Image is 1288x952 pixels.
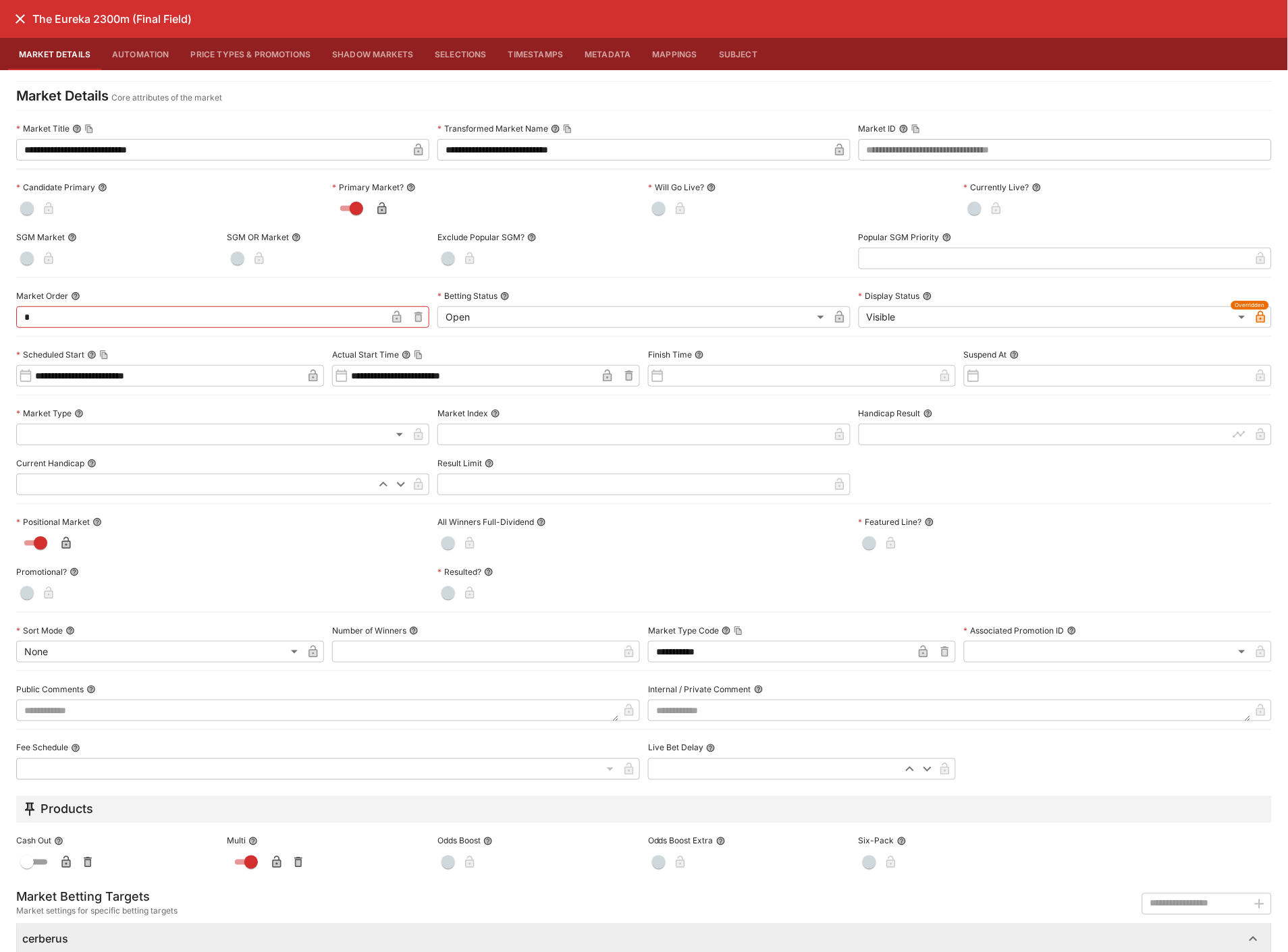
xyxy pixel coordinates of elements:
[574,38,641,70] button: Metadata
[859,306,1250,328] div: Visible
[16,408,72,419] p: Market Type
[84,124,94,134] button: Copy To Clipboard
[227,835,246,847] p: Multi
[563,124,572,134] button: Copy To Clipboard
[16,87,109,105] h4: Market Details
[897,837,907,846] button: Six-Pack
[16,742,68,754] p: Fee Schedule
[1032,183,1042,192] button: Currently Live?
[248,837,258,846] button: Multi
[41,802,93,817] h5: Products
[16,905,178,918] span: Market settings for specific betting targets
[859,408,921,419] p: Handicap Result
[859,290,920,302] p: Display Status
[16,516,90,528] p: Positional Market
[70,567,79,577] button: Promotional?
[111,91,222,105] p: Core attributes of the market
[8,7,32,31] button: close
[65,626,75,636] button: Sort Mode
[424,38,498,70] button: Selections
[859,516,922,528] p: Featured Line?
[1235,301,1265,310] span: Overridden
[1010,350,1019,360] button: Suspend At
[537,517,546,527] button: All Winners Full-Dividend
[32,12,192,26] h6: The Eureka 2300m (Final Field)
[648,742,703,754] p: Live Bet Delay
[16,123,70,134] p: Market Title
[16,641,302,663] div: None
[734,626,743,636] button: Copy To Clipboard
[437,835,481,847] p: Odds Boost
[491,409,500,418] button: Market Index
[648,835,714,847] p: Odds Boost Extra
[551,124,560,134] button: Transformed Market NameCopy To Clipboard
[484,567,493,577] button: Resulted?
[485,459,494,468] button: Result Limit
[437,231,525,243] p: Exclude Popular SGM?
[332,349,399,360] p: Actual Start Time
[1067,626,1077,636] button: Associated Promotion ID
[99,350,109,360] button: Copy To Clipboard
[899,124,909,134] button: Market IDCopy To Clipboard
[437,516,534,528] p: All Winners Full-Dividend
[648,181,704,193] p: Will Go Live?
[498,38,574,70] button: Timestamps
[437,566,481,578] p: Resulted?
[722,626,731,636] button: Market Type CodeCopy To Clipboard
[708,38,769,70] button: Subject
[942,233,952,242] button: Popular SGM Priority
[227,231,289,243] p: SGM OR Market
[754,685,763,694] button: Internal / Private Comment
[437,306,829,328] div: Open
[859,835,894,847] p: Six-Pack
[437,408,488,419] p: Market Index
[72,124,82,134] button: Market TitleCopy To Clipboard
[92,517,102,527] button: Positional Market
[16,566,67,578] p: Promotional?
[402,350,411,360] button: Actual Start TimeCopy To Clipboard
[16,349,84,360] p: Scheduled Start
[68,233,77,242] button: SGM Market
[483,837,493,846] button: Odds Boost
[706,744,716,753] button: Live Bet Delay
[925,517,934,527] button: Featured Line?
[648,349,692,360] p: Finish Time
[964,625,1065,636] p: Associated Promotion ID
[437,457,482,469] p: Result Limit
[923,409,933,418] button: Handicap Result
[16,835,51,847] p: Cash Out
[54,837,63,846] button: Cash Out
[716,837,726,846] button: Odds Boost Extra
[16,625,63,636] p: Sort Mode
[16,181,95,193] p: Candidate Primary
[500,291,510,301] button: Betting Status
[86,685,96,694] button: Public Comments
[409,626,419,636] button: Number of Winners
[707,183,716,192] button: Will Go Live?
[648,683,751,695] p: Internal / Private Comment
[332,181,404,193] p: Primary Market?
[8,38,101,70] button: Market Details
[71,744,80,753] button: Fee Schedule
[16,889,178,905] h5: Market Betting Targets
[437,290,498,302] p: Betting Status
[648,625,719,636] p: Market Type Code
[923,291,932,301] button: Display Status
[16,457,84,469] p: Current Handicap
[321,38,424,70] button: Shadow Markets
[527,233,537,242] button: Exclude Popular SGM?
[87,350,97,360] button: Scheduled StartCopy To Clipboard
[406,183,416,192] button: Primary Market?
[859,231,940,243] p: Popular SGM Priority
[964,181,1029,193] p: Currently Live?
[101,38,180,70] button: Automation
[16,683,84,695] p: Public Comments
[87,459,97,468] button: Current Handicap
[695,350,704,360] button: Finish Time
[71,291,80,301] button: Market Order
[16,231,65,243] p: SGM Market
[911,124,921,134] button: Copy To Clipboard
[642,38,708,70] button: Mappings
[180,38,322,70] button: Price Types & Promotions
[98,183,107,192] button: Candidate Primary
